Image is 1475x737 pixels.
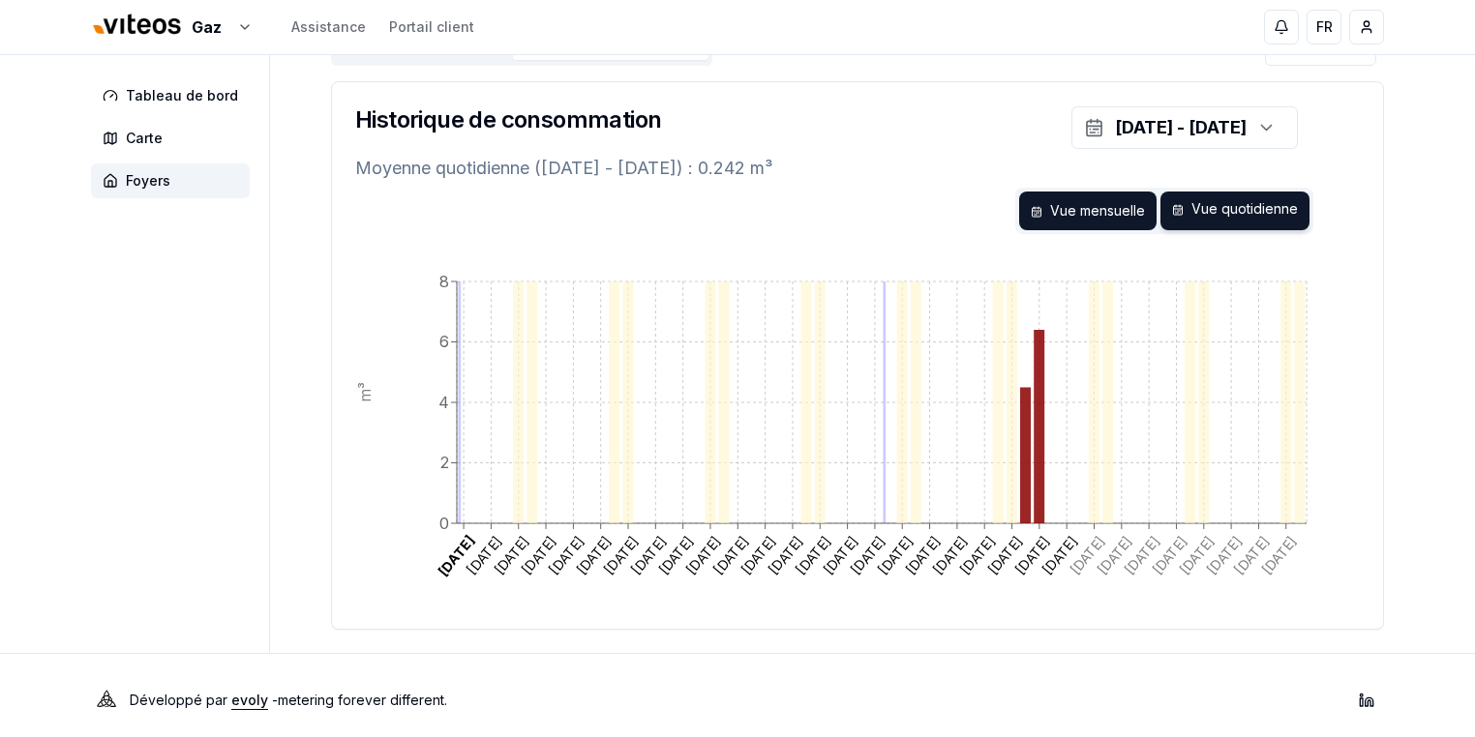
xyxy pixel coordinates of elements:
[126,171,170,191] span: Foyers
[192,15,222,39] span: Gaz
[91,78,257,113] a: Tableau de bord
[1160,192,1309,230] div: Vue quotidienne
[91,685,122,716] img: Evoly Logo
[1071,106,1298,149] button: [DATE] - [DATE]
[231,692,268,708] a: evoly
[439,272,449,291] tspan: 8
[1307,10,1341,44] button: FR
[91,121,257,156] a: Carte
[355,104,661,135] h3: Historique de consommation
[130,687,447,714] p: Développé par - metering forever different .
[439,514,449,533] tspan: 0
[1115,114,1247,141] div: [DATE] - [DATE]
[355,155,1360,182] p: Moyenne quotidienne ([DATE] - [DATE]) : 0.242 m³
[126,129,163,148] span: Carte
[91,163,257,198] a: Foyers
[355,382,375,402] tspan: m³
[440,453,449,472] tspan: 2
[439,332,449,351] tspan: 6
[1316,17,1333,37] span: FR
[438,393,449,412] tspan: 4
[1019,192,1157,230] div: Vue mensuelle
[91,7,253,48] button: Gaz
[389,17,474,37] a: Portail client
[91,2,184,48] img: Viteos - Gaz Logo
[126,86,238,105] span: Tableau de bord
[291,17,366,37] a: Assistance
